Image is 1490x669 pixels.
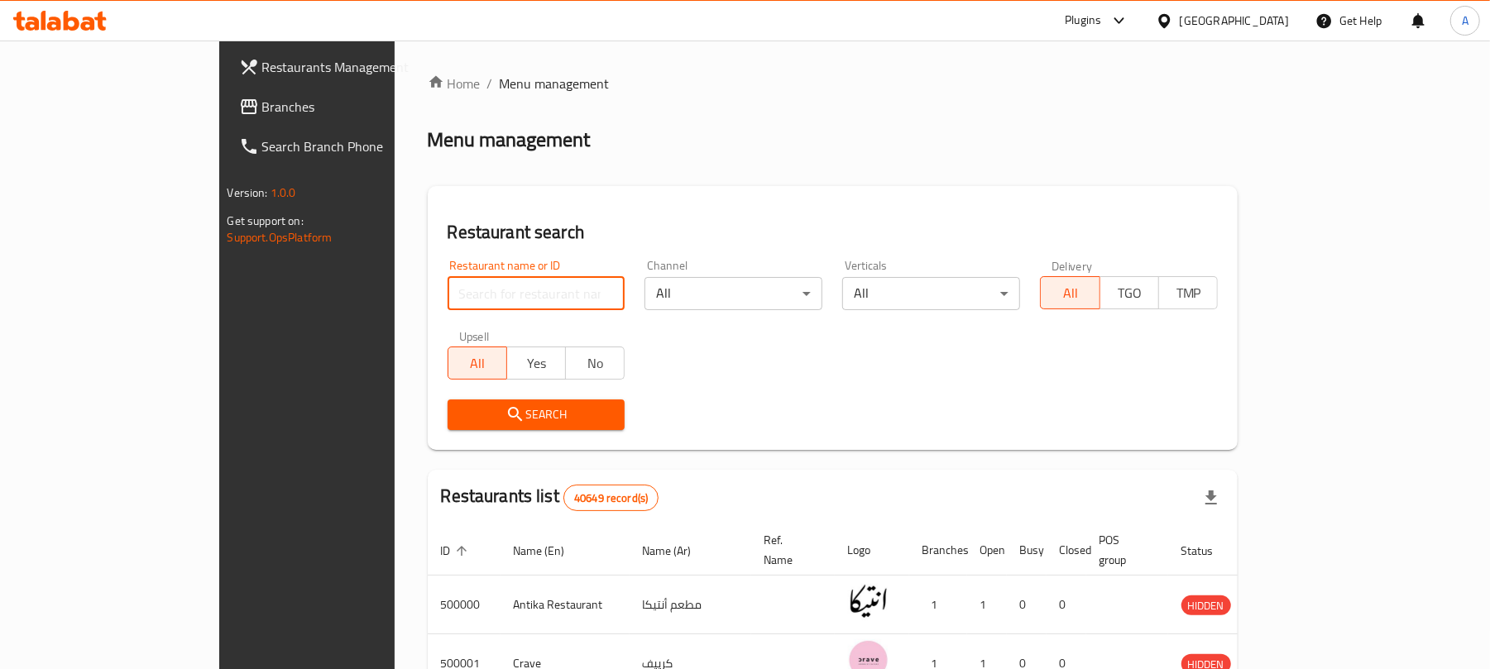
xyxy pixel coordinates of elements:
[1047,281,1093,305] span: All
[1100,530,1148,570] span: POS group
[1047,525,1086,576] th: Closed
[1181,541,1235,561] span: Status
[564,490,658,506] span: 40649 record(s)
[455,351,501,375] span: All
[1180,12,1289,30] div: [GEOGRAPHIC_DATA]
[835,525,909,576] th: Logo
[764,530,815,570] span: Ref. Name
[459,330,490,342] label: Upsell
[1166,281,1211,305] span: TMP
[1158,276,1218,309] button: TMP
[1040,276,1100,309] button: All
[967,525,1007,576] th: Open
[573,351,618,375] span: No
[1007,576,1047,634] td: 0
[228,210,304,232] span: Get support on:
[514,351,559,375] span: Yes
[1181,595,1231,615] div: HIDDEN
[1181,596,1231,615] span: HIDDEN
[1107,281,1152,305] span: TGO
[501,576,630,634] td: Antika Restaurant
[1047,576,1086,634] td: 0
[1100,276,1159,309] button: TGO
[514,541,587,561] span: Name (En)
[842,277,1020,310] div: All
[448,346,507,380] button: All
[228,182,268,203] span: Version:
[448,399,625,430] button: Search
[565,346,625,380] button: No
[1007,525,1047,576] th: Busy
[1052,260,1093,271] label: Delivery
[441,484,659,511] h2: Restaurants list
[226,47,468,87] a: Restaurants Management
[967,576,1007,634] td: 1
[848,581,889,622] img: Antika Restaurant
[461,404,612,425] span: Search
[428,127,591,153] h2: Menu management
[262,97,455,117] span: Branches
[506,346,566,380] button: Yes
[228,227,333,248] a: Support.OpsPlatform
[448,220,1219,245] h2: Restaurant search
[1191,478,1231,518] div: Export file
[428,74,1238,93] nav: breadcrumb
[1065,11,1101,31] div: Plugins
[226,127,468,166] a: Search Branch Phone
[1462,12,1468,30] span: A
[448,277,625,310] input: Search for restaurant name or ID..
[441,541,472,561] span: ID
[630,576,751,634] td: مطعم أنتيكا
[487,74,493,93] li: /
[262,57,455,77] span: Restaurants Management
[644,277,822,310] div: All
[226,87,468,127] a: Branches
[563,485,659,511] div: Total records count
[262,136,455,156] span: Search Branch Phone
[643,541,713,561] span: Name (Ar)
[909,525,967,576] th: Branches
[909,576,967,634] td: 1
[500,74,610,93] span: Menu management
[271,182,296,203] span: 1.0.0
